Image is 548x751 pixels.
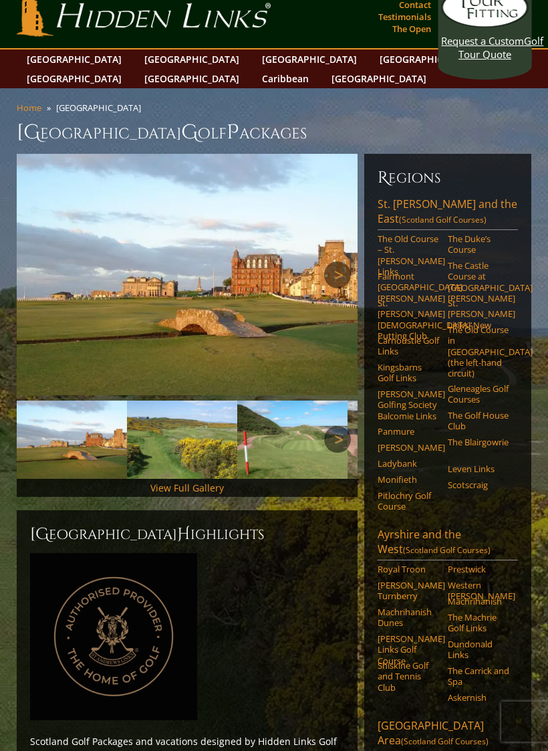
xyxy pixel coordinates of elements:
a: The Old Course – St. [PERSON_NAME] Links [378,233,439,277]
a: Kingsbarns Golf Links [378,362,439,384]
a: Machrihanish Dunes [378,607,439,629]
span: (Scotland Golf Courses) [401,736,489,747]
span: H [177,524,190,545]
a: Royal Troon [378,564,439,574]
a: [GEOGRAPHIC_DATA] [20,49,128,69]
span: P [227,119,239,146]
a: The Duke’s Course [448,233,509,255]
a: [GEOGRAPHIC_DATA] [138,69,246,88]
a: Dundonald Links [448,639,509,661]
a: [GEOGRAPHIC_DATA] [255,49,364,69]
a: Carnoustie Golf Links [378,335,439,357]
h6: Regions [378,167,518,189]
a: Fairmont [GEOGRAPHIC_DATA][PERSON_NAME] [378,271,439,304]
a: The Open [389,19,434,38]
a: [PERSON_NAME] Turnberry [378,580,439,602]
a: Scotscraig [448,479,509,490]
a: [GEOGRAPHIC_DATA] [138,49,246,69]
a: Machrihanish [448,596,509,607]
a: Home [17,102,41,114]
a: The Golf House Club [448,410,509,432]
a: [GEOGRAPHIC_DATA] [20,69,128,88]
span: Request a Custom [441,34,524,47]
a: [PERSON_NAME] Golfing Society Balcomie Links [378,389,439,421]
a: [GEOGRAPHIC_DATA] [325,69,433,88]
span: (Scotland Golf Courses) [403,544,491,556]
h1: [GEOGRAPHIC_DATA] olf ackages [17,119,532,146]
a: The Blairgowrie [448,437,509,447]
a: Western [PERSON_NAME] [448,580,509,602]
a: Next [324,426,351,453]
a: Monifieth [378,474,439,485]
span: (Scotland Golf Courses) [399,214,487,225]
a: Panmure [378,426,439,437]
a: View Full Gallery [150,481,224,494]
a: St. [PERSON_NAME] [DEMOGRAPHIC_DATA]’ Putting Club [378,298,439,341]
a: The Machrie Golf Links [448,612,509,634]
a: Shiskine Golf and Tennis Club [378,660,439,693]
h2: [GEOGRAPHIC_DATA] ighlights [30,524,345,545]
a: Prestwick [448,564,509,574]
a: Ayrshire and the West(Scotland Golf Courses) [378,527,518,560]
span: G [181,119,198,146]
a: Ladybank [378,458,439,469]
a: Askernish [448,692,509,703]
a: The Carrick and Spa [448,665,509,687]
a: Gleneagles Golf Courses [448,383,509,405]
a: St. [PERSON_NAME] Links–New [448,298,509,330]
a: Caribbean [255,69,315,88]
a: [GEOGRAPHIC_DATA] [373,49,481,69]
a: Leven Links [448,463,509,474]
a: The Castle Course at [GEOGRAPHIC_DATA][PERSON_NAME] [448,260,509,304]
a: [PERSON_NAME] Links Golf Course [378,633,439,666]
li: [GEOGRAPHIC_DATA] [56,102,146,114]
a: [PERSON_NAME] [378,442,439,453]
a: Next [324,261,351,288]
a: Testimonials [375,7,434,26]
a: The Old Course in [GEOGRAPHIC_DATA] (the left-hand circuit) [448,324,509,379]
a: Pitlochry Golf Course [378,490,439,512]
a: St. [PERSON_NAME] and the East(Scotland Golf Courses) [378,197,518,230]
